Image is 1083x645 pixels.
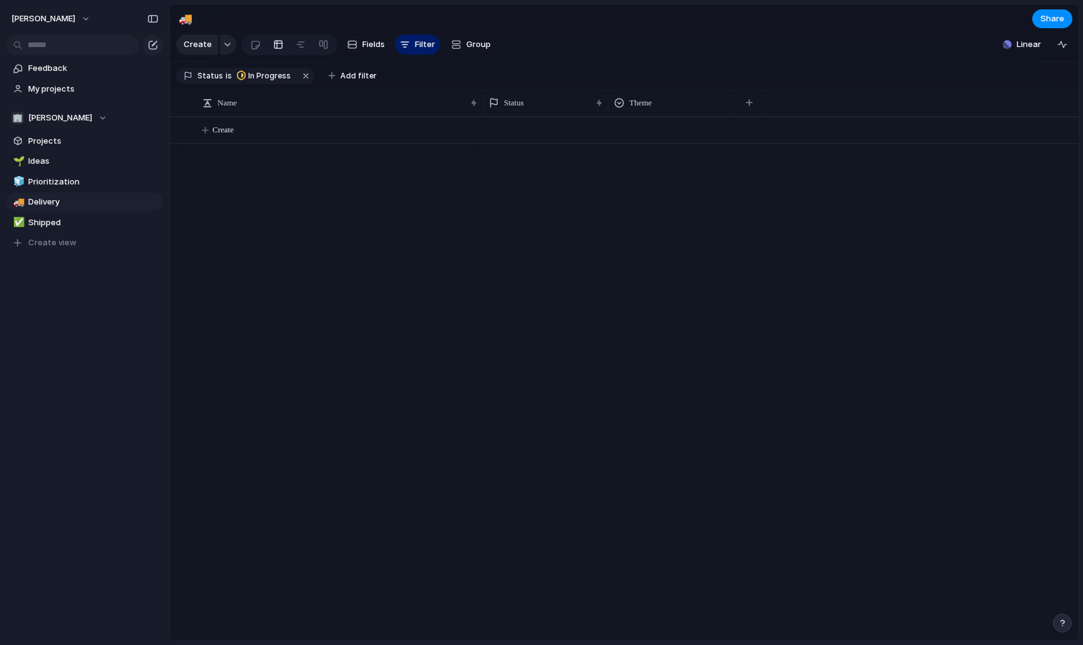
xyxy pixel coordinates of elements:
button: is [223,69,234,83]
span: Shipped [28,216,159,229]
span: Group [466,38,491,51]
span: Create [212,124,234,136]
span: Filter [415,38,435,51]
span: Status [197,70,223,82]
span: Fields [362,38,385,51]
span: Create view [28,237,76,249]
button: Fields [342,35,390,55]
button: Create [176,35,218,55]
button: 🚚 [175,9,196,29]
button: 🌱 [11,155,24,168]
button: Share [1032,9,1072,28]
div: 🚚 [179,10,192,27]
button: 🏢[PERSON_NAME] [6,109,163,127]
a: 🧊Prioritization [6,173,163,191]
span: Linear [1017,38,1041,51]
span: Theme [629,97,652,109]
button: Group [445,35,497,55]
button: Create view [6,233,163,252]
span: Feedback [28,62,159,75]
a: 🌱Ideas [6,152,163,171]
div: 🚚 [13,195,22,210]
a: 🚚Delivery [6,193,163,211]
span: Create [184,38,212,51]
span: Share [1040,13,1064,25]
button: Add filter [321,67,384,85]
span: [PERSON_NAME] [11,13,75,25]
button: 🧊 [11,176,24,188]
button: ✅ [11,216,24,229]
div: ✅ [13,215,22,230]
button: Filter [395,35,440,55]
button: In Progress [233,69,298,83]
span: is [226,70,232,82]
span: Status [504,97,524,109]
a: My projects [6,80,163,99]
a: Projects [6,132,163,151]
a: Feedback [6,59,163,78]
span: Delivery [28,196,159,208]
button: 🚚 [11,196,24,208]
button: Linear [998,35,1046,54]
div: 🏢 [11,112,24,124]
span: Add filter [340,70,377,82]
span: My projects [28,83,159,95]
div: 🧊 [13,174,22,189]
a: ✅Shipped [6,213,163,232]
span: Prioritization [28,176,159,188]
span: [PERSON_NAME] [28,112,92,124]
div: 🌱 [13,154,22,169]
span: In Progress [248,70,291,82]
span: Projects [28,135,159,147]
span: Ideas [28,155,159,168]
span: Name [217,97,237,109]
button: [PERSON_NAME] [6,9,97,29]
